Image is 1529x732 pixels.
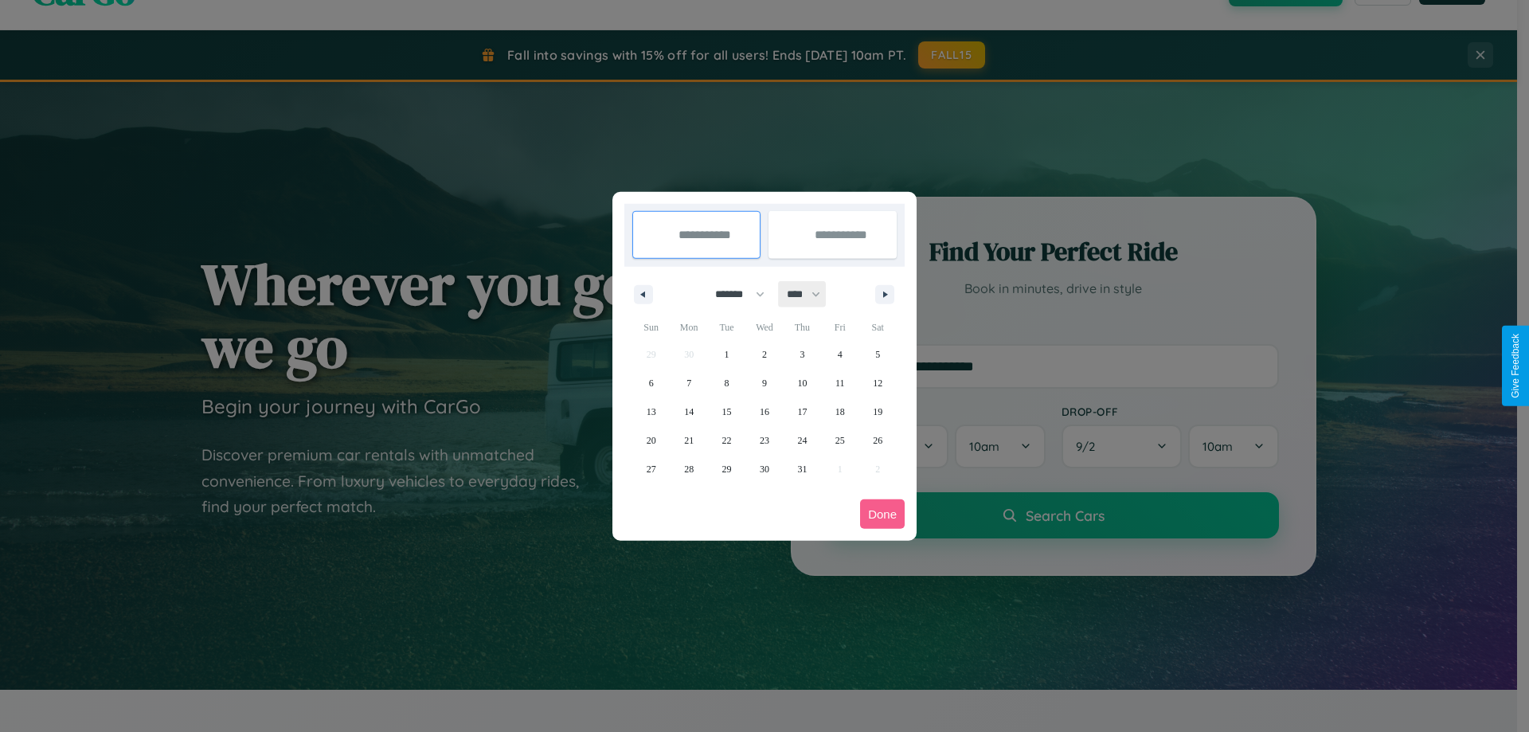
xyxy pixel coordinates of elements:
[835,426,845,455] span: 25
[745,426,783,455] button: 23
[821,426,858,455] button: 25
[873,426,882,455] span: 26
[784,340,821,369] button: 3
[859,369,897,397] button: 12
[670,369,707,397] button: 7
[632,426,670,455] button: 20
[1510,334,1521,398] div: Give Feedback
[722,426,732,455] span: 22
[708,315,745,340] span: Tue
[838,340,843,369] span: 4
[859,426,897,455] button: 26
[821,315,858,340] span: Fri
[647,426,656,455] span: 20
[725,340,729,369] span: 1
[670,455,707,483] button: 28
[647,455,656,483] span: 27
[835,397,845,426] span: 18
[684,397,694,426] span: 14
[784,315,821,340] span: Thu
[873,369,882,397] span: 12
[632,369,670,397] button: 6
[760,397,769,426] span: 16
[859,315,897,340] span: Sat
[784,426,821,455] button: 24
[708,397,745,426] button: 15
[800,340,804,369] span: 3
[762,369,767,397] span: 9
[859,340,897,369] button: 5
[725,369,729,397] span: 8
[686,369,691,397] span: 7
[797,455,807,483] span: 31
[670,315,707,340] span: Mon
[745,369,783,397] button: 9
[797,369,807,397] span: 10
[835,369,845,397] span: 11
[760,455,769,483] span: 30
[684,426,694,455] span: 21
[745,397,783,426] button: 16
[647,397,656,426] span: 13
[649,369,654,397] span: 6
[821,369,858,397] button: 11
[670,426,707,455] button: 21
[784,455,821,483] button: 31
[762,340,767,369] span: 2
[745,315,783,340] span: Wed
[745,340,783,369] button: 2
[821,340,858,369] button: 4
[708,426,745,455] button: 22
[745,455,783,483] button: 30
[632,397,670,426] button: 13
[797,426,807,455] span: 24
[875,340,880,369] span: 5
[708,340,745,369] button: 1
[859,397,897,426] button: 19
[860,499,905,529] button: Done
[821,397,858,426] button: 18
[722,455,732,483] span: 29
[708,455,745,483] button: 29
[722,397,732,426] span: 15
[784,369,821,397] button: 10
[670,397,707,426] button: 14
[760,426,769,455] span: 23
[684,455,694,483] span: 28
[632,455,670,483] button: 27
[708,369,745,397] button: 8
[632,315,670,340] span: Sun
[784,397,821,426] button: 17
[797,397,807,426] span: 17
[873,397,882,426] span: 19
